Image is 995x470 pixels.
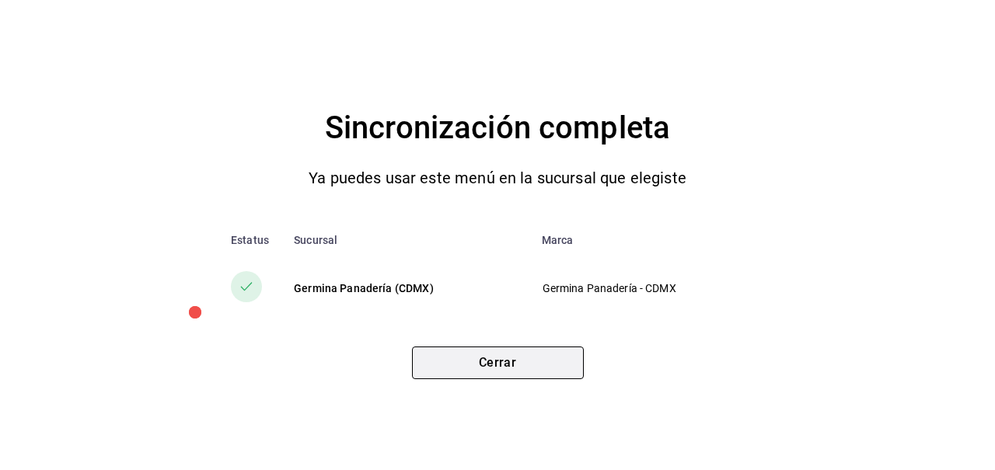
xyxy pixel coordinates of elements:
th: Marca [529,221,789,259]
th: Estatus [206,221,281,259]
h4: Sincronización completa [325,103,670,153]
button: Cerrar [412,346,584,379]
div: Germina Panadería (CDMX) [294,280,517,296]
p: Germina Panadería - CDMX [543,280,763,297]
th: Sucursal [281,221,529,259]
p: Ya puedes usar este menú en la sucursal que elegiste [309,165,686,190]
